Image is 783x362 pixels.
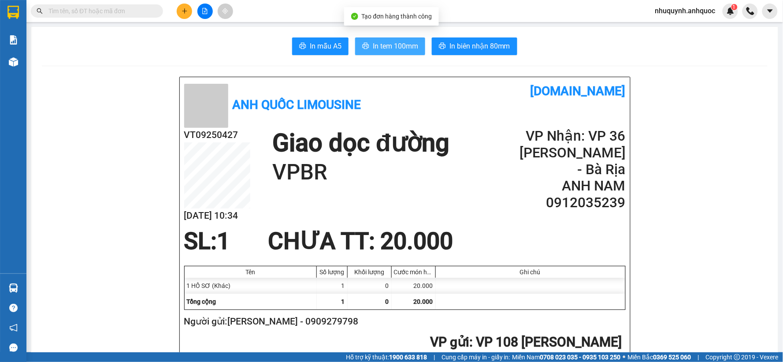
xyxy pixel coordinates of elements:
span: ⚪️ [623,355,626,359]
button: printerIn mẫu A5 [292,37,349,55]
h2: VT09250427 [184,128,250,142]
b: [DOMAIN_NAME] [531,84,626,98]
span: SL: [184,228,217,255]
span: In tem 100mm [373,41,418,52]
span: check-circle [351,13,358,20]
div: Khối lượng [350,269,389,276]
button: plus [177,4,192,19]
span: Tổng cộng [187,298,216,305]
div: 0 [348,278,392,294]
h2: [DATE] 10:34 [184,209,250,223]
span: copyright [734,354,740,360]
strong: 0369 525 060 [653,354,691,361]
span: In mẫu A5 [310,41,341,52]
img: logo-vxr [7,6,19,19]
span: Cung cấp máy in - giấy in: [442,352,510,362]
span: notification [9,324,18,332]
button: printerIn tem 100mm [355,37,425,55]
span: printer [299,42,306,51]
b: Anh Quốc Limousine [233,97,361,112]
span: Miền Bắc [628,352,691,362]
span: 1 [217,228,230,255]
img: icon-new-feature [727,7,735,15]
span: plus [182,8,188,14]
span: caret-down [766,7,774,15]
span: | [698,352,699,362]
span: printer [439,42,446,51]
span: 1 [341,298,345,305]
span: VP gửi [430,334,470,350]
span: message [9,343,18,352]
span: search [37,8,43,14]
img: phone-icon [746,7,754,15]
h2: VP Nhận: VP 36 [PERSON_NAME] - Bà Rịa [520,128,625,178]
h1: Giao dọc đường [272,128,449,158]
img: warehouse-icon [9,284,18,293]
div: Tên [187,269,314,276]
div: Ghi chú [438,269,623,276]
button: printerIn biên nhận 80mm [432,37,517,55]
h2: : VP 108 [PERSON_NAME] [184,333,622,351]
button: caret-down [762,4,778,19]
span: aim [222,8,228,14]
span: Tạo đơn hàng thành công [362,13,432,20]
span: Hỗ trợ kỹ thuật: [346,352,427,362]
div: Số lượng [319,269,345,276]
span: 0 [386,298,389,305]
sup: 1 [731,4,738,10]
div: 1 [317,278,348,294]
div: 1 HỒ SƠ (Khác) [185,278,317,294]
img: solution-icon [9,35,18,45]
div: Cước món hàng [394,269,433,276]
span: In biên nhận 80mm [449,41,510,52]
div: CHƯA TT : 20.000 [263,228,459,254]
h2: 0912035239 [520,194,625,211]
h1: VPBR [272,158,449,187]
div: 20.000 [392,278,436,294]
span: | [434,352,435,362]
span: nhuquynh.anhquoc [648,5,723,16]
span: printer [362,42,369,51]
button: file-add [197,4,213,19]
span: file-add [202,8,208,14]
button: aim [218,4,233,19]
span: Miền Nam [512,352,621,362]
input: Tìm tên, số ĐT hoặc mã đơn [48,6,152,16]
span: 1 [733,4,736,10]
span: 20.000 [414,298,433,305]
img: warehouse-icon [9,57,18,67]
span: question-circle [9,304,18,312]
h2: ANH NAM [520,178,625,194]
h2: Người gửi: [PERSON_NAME] - 0909279798 [184,314,622,329]
strong: 0708 023 035 - 0935 103 250 [540,354,621,361]
strong: 1900 633 818 [389,354,427,361]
